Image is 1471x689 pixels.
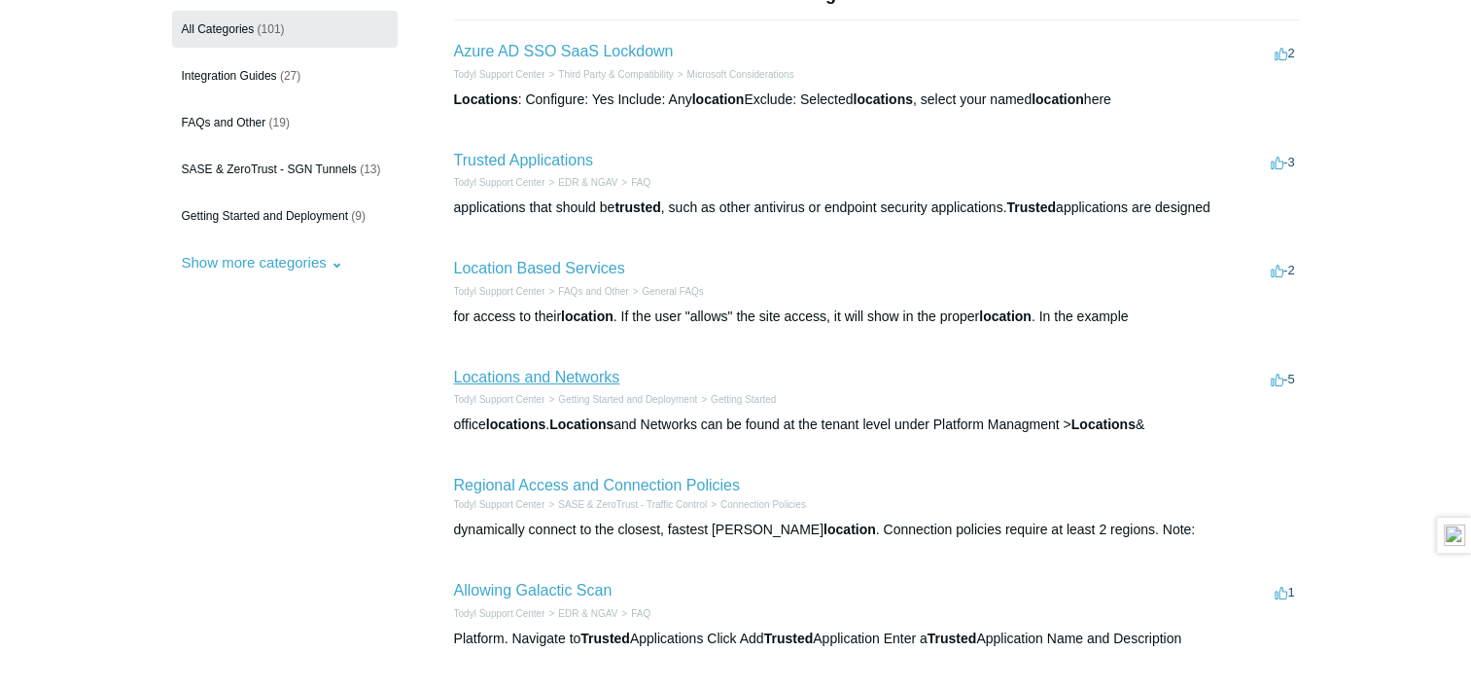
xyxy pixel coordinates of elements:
a: Getting Started and Deployment (9) [172,198,398,235]
a: Integration Guides (27) [172,57,398,94]
span: 1 [1275,585,1294,599]
em: Trusted [1006,199,1056,215]
a: EDR & NGAV [558,608,617,619]
li: FAQ [617,606,650,621]
em: location [1032,91,1084,107]
li: FAQs and Other [544,284,628,299]
span: Getting Started and Deployment [182,209,348,223]
a: Location Based Services [454,260,625,276]
a: Regional Access and Connection Policies [454,477,740,493]
em: Locations [549,417,613,432]
li: FAQ [617,175,650,190]
a: Getting Started [711,394,776,405]
span: -3 [1271,155,1295,169]
em: trusted [614,199,660,215]
a: Third Party & Compatibility [558,69,673,80]
div: dynamically connect to the closest, fastest [PERSON_NAME] . Connection policies require at least ... [454,520,1300,540]
a: Getting Started and Deployment [558,394,697,405]
li: Todyl Support Center [454,497,545,512]
em: location [692,91,745,107]
a: Todyl Support Center [454,286,545,297]
div: office . and Networks can be found at the tenant level under Platform Managment > & [454,415,1300,435]
em: Trusted [764,631,814,646]
em: Trusted [580,631,630,646]
li: Getting Started and Deployment [544,392,697,407]
span: (101) [258,22,285,36]
a: All Categories (101) [172,11,398,48]
li: Connection Policies [707,497,806,512]
li: General FAQs [629,284,704,299]
em: Locations [454,91,518,107]
button: Show more categories [172,244,353,280]
div: : Configure: Yes Include: Any Exclude: Selected , select your named here [454,90,1300,110]
li: Todyl Support Center [454,175,545,190]
a: Trusted Applications [454,152,593,168]
span: 2 [1275,46,1294,60]
span: FAQs and Other [182,116,266,129]
li: Todyl Support Center [454,67,545,82]
span: -2 [1271,263,1295,277]
li: Todyl Support Center [454,606,545,621]
li: EDR & NGAV [544,175,617,190]
span: -5 [1271,372,1295,386]
div: for access to their . If the user "allows" the site access, it will show in the proper . In the e... [454,307,1300,327]
em: location [561,308,613,324]
em: locations [486,417,545,432]
span: SASE & ZeroTrust - SGN Tunnels [182,163,357,176]
li: Todyl Support Center [454,284,545,299]
a: FAQs and Other [558,286,628,297]
a: General FAQs [642,286,703,297]
span: Integration Guides [182,69,277,83]
a: SASE & ZeroTrust - SGN Tunnels (13) [172,151,398,188]
em: Locations [1071,417,1136,432]
a: Todyl Support Center [454,69,545,80]
a: Todyl Support Center [454,394,545,405]
span: (27) [280,69,300,83]
a: Allowing Galactic Scan [454,582,613,598]
a: FAQ [631,608,650,619]
a: Microsoft Considerations [687,69,794,80]
span: (19) [269,116,290,129]
span: (9) [351,209,366,223]
a: Todyl Support Center [454,499,545,510]
a: Locations and Networks [454,369,620,385]
em: location [979,308,1032,324]
a: Azure AD SSO SaaS Lockdown [454,43,674,59]
span: All Categories [182,22,255,36]
em: Trusted [928,631,977,646]
a: SASE & ZeroTrust - Traffic Control [558,499,707,510]
div: Platform. Navigate to Applications Click Add Application Enter a Application Name and Description [454,629,1300,649]
a: Todyl Support Center [454,608,545,619]
a: EDR & NGAV [558,177,617,188]
a: Todyl Support Center [454,177,545,188]
em: location [823,522,876,537]
li: Todyl Support Center [454,392,545,407]
li: Getting Started [697,392,776,407]
li: SASE & ZeroTrust - Traffic Control [544,497,707,512]
a: FAQs and Other (19) [172,104,398,141]
span: (13) [360,163,380,176]
em: locations [853,91,912,107]
li: EDR & NGAV [544,606,617,621]
div: applications that should be , such as other antivirus or endpoint security applications. applicat... [454,198,1300,218]
li: Microsoft Considerations [674,67,794,82]
a: Connection Policies [720,499,806,510]
li: Third Party & Compatibility [544,67,673,82]
a: FAQ [631,177,650,188]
